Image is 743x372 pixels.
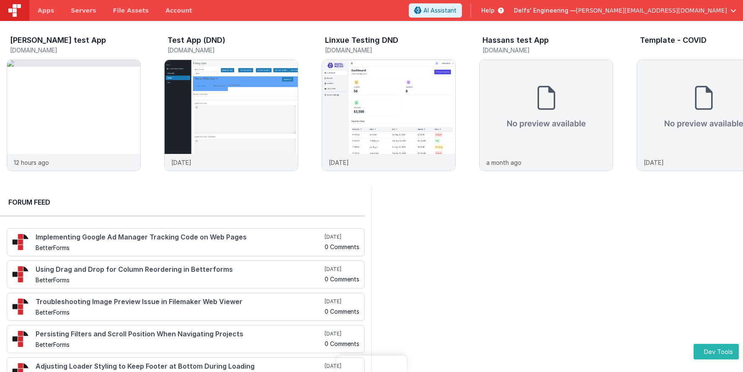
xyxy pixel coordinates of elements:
[325,363,359,369] h5: [DATE]
[482,47,613,53] h5: [DOMAIN_NAME]
[486,158,521,167] p: a month ago
[325,341,359,347] h5: 0 Comments
[36,363,323,370] h4: Adjusting Loader Styling to Keep Footer at Bottom During Loading
[481,6,495,15] span: Help
[325,330,359,337] h5: [DATE]
[325,276,359,282] h5: 0 Comments
[640,36,707,44] h3: Template - COVID
[171,158,191,167] p: [DATE]
[644,158,664,167] p: [DATE]
[36,309,323,315] h5: BetterForms
[12,298,29,315] img: 295_2.png
[7,260,365,289] a: Using Drag and Drop for Column Reordering in Betterforms BetterForms [DATE] 0 Comments
[325,47,456,53] h5: [DOMAIN_NAME]
[514,6,736,15] button: Delfs' Engineering — [PERSON_NAME][EMAIL_ADDRESS][DOMAIN_NAME]
[36,341,323,348] h5: BetterForms
[168,47,298,53] h5: [DOMAIN_NAME]
[7,325,365,353] a: Persisting Filters and Scroll Position When Navigating Projects BetterForms [DATE] 0 Comments
[12,266,29,283] img: 295_2.png
[325,298,359,305] h5: [DATE]
[36,245,323,251] h5: BetterForms
[36,298,323,306] h4: Troubleshooting Image Preview Issue in Filemaker Web Viewer
[576,6,727,15] span: [PERSON_NAME][EMAIL_ADDRESS][DOMAIN_NAME]
[482,36,549,44] h3: Hassans test App
[325,308,359,315] h5: 0 Comments
[36,266,323,273] h4: Using Drag and Drop for Column Reordering in Betterforms
[423,6,457,15] span: AI Assistant
[325,36,398,44] h3: Linxue Testing DND
[325,234,359,240] h5: [DATE]
[7,228,365,256] a: Implementing Google Ad Manager Tracking Code on Web Pages BetterForms [DATE] 0 Comments
[113,6,149,15] span: File Assets
[38,6,54,15] span: Apps
[514,6,576,15] span: Delfs' Engineering —
[325,266,359,273] h5: [DATE]
[409,3,462,18] button: AI Assistant
[8,197,356,207] h2: Forum Feed
[168,36,225,44] h3: Test App (DND)
[329,158,349,167] p: [DATE]
[36,277,323,283] h5: BetterForms
[71,6,96,15] span: Servers
[7,293,365,321] a: Troubleshooting Image Preview Issue in Filemaker Web Viewer BetterForms [DATE] 0 Comments
[12,330,29,347] img: 295_2.png
[36,234,323,241] h4: Implementing Google Ad Manager Tracking Code on Web Pages
[10,36,106,44] h3: [PERSON_NAME] test App
[325,244,359,250] h5: 0 Comments
[10,47,141,53] h5: [DOMAIN_NAME]
[36,330,323,338] h4: Persisting Filters and Scroll Position When Navigating Projects
[12,234,29,250] img: 295_2.png
[694,344,739,359] button: Dev Tools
